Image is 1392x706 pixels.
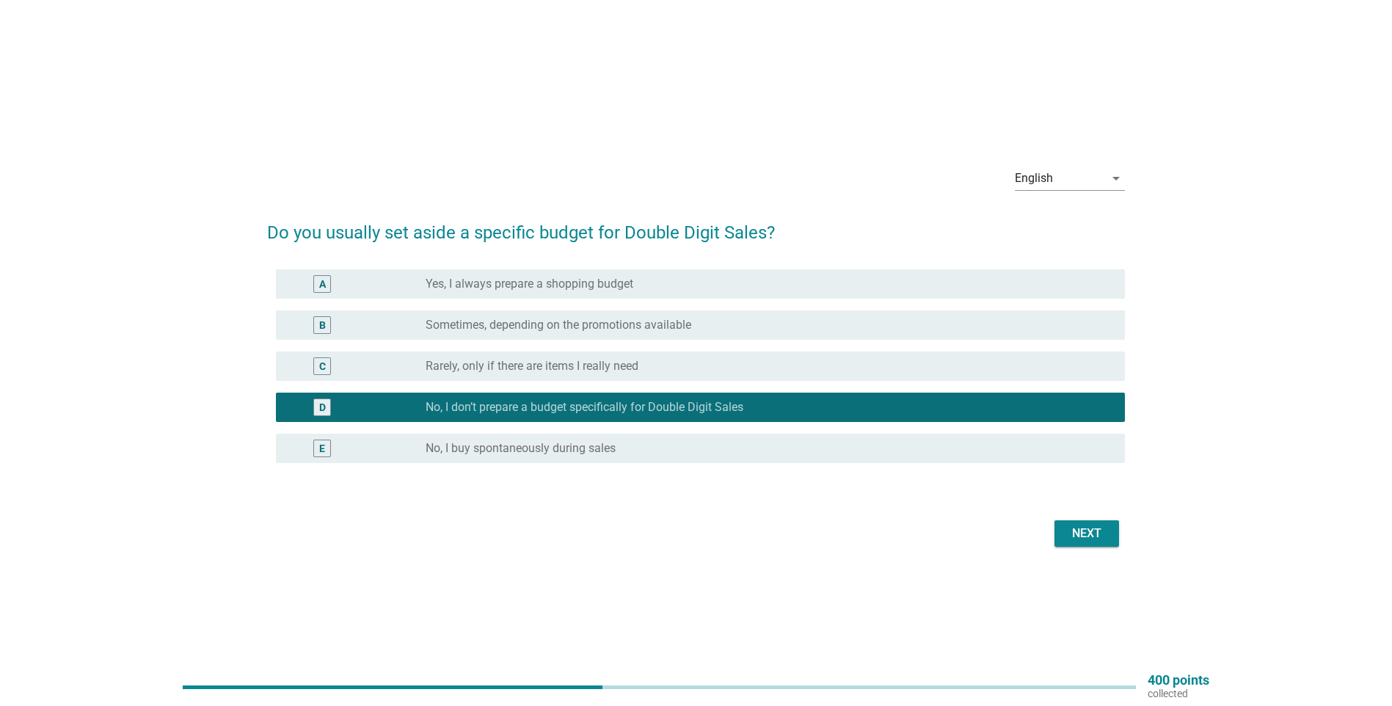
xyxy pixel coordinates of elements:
p: collected [1148,687,1209,700]
label: No, I don’t prepare a budget specifically for Double Digit Sales [426,400,743,415]
div: A [319,277,326,292]
div: D [319,400,326,415]
h2: Do you usually set aside a specific budget for Double Digit Sales? [267,205,1125,246]
label: No, I buy spontaneously during sales [426,441,616,456]
button: Next [1054,520,1119,547]
div: E [319,441,325,456]
div: Next [1066,525,1107,542]
i: arrow_drop_down [1107,170,1125,187]
label: Sometimes, depending on the promotions available [426,318,691,332]
div: B [319,318,326,333]
div: English [1015,172,1053,185]
div: C [319,359,326,374]
label: Yes, I always prepare a shopping budget [426,277,633,291]
p: 400 points [1148,674,1209,687]
label: Rarely, only if there are items I really need [426,359,638,374]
